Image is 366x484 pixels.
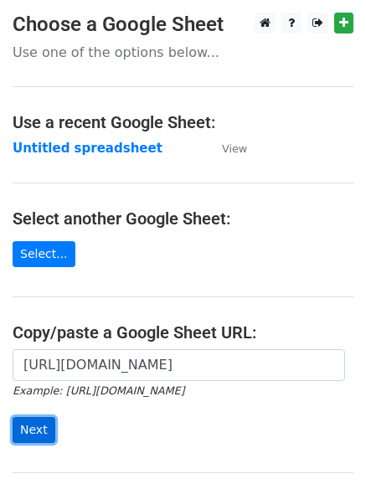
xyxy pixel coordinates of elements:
h4: Select another Google Sheet: [13,209,353,229]
h4: Copy/paste a Google Sheet URL: [13,322,353,342]
small: Example: [URL][DOMAIN_NAME] [13,384,184,397]
p: Use one of the options below... [13,44,353,61]
h4: Use a recent Google Sheet: [13,112,353,132]
input: Paste your Google Sheet URL here [13,349,345,381]
h3: Choose a Google Sheet [13,13,353,37]
iframe: Chat Widget [282,404,366,484]
a: Select... [13,241,75,267]
a: Untitled spreadsheet [13,141,162,156]
small: View [222,142,247,155]
a: View [205,141,247,156]
input: Next [13,417,55,443]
